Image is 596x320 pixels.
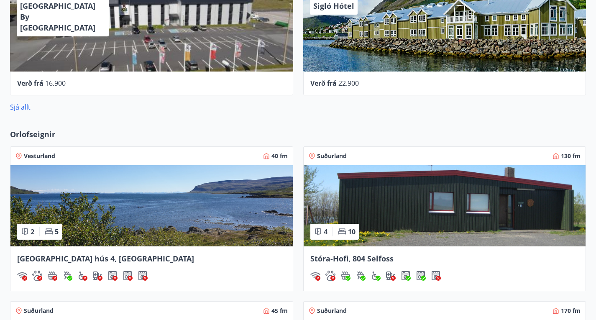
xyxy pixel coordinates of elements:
span: 10 [348,227,356,236]
img: pxcaIm5dSOV3FS4whs1soiYWTwFQvksT25a9J10C.svg [32,271,42,281]
img: hddCLTAnxqFUMr1fxmbGG8zWilo2syolR0f9UjPn.svg [138,271,148,281]
div: Þráðlaust net [310,271,320,281]
span: Verð frá [310,79,337,88]
div: Gasgrill [356,271,366,281]
div: Heitur pottur [340,271,350,281]
span: Suðurland [24,307,54,315]
div: Gæludýr [32,271,42,281]
img: 7hj2GulIrg6h11dFIpsIzg8Ak2vZaScVwTihwv8g.svg [123,271,133,281]
img: Paella dish [10,165,293,246]
div: Hleðslustöð fyrir rafbíla [92,271,102,281]
div: Hleðslustöð fyrir rafbíla [386,271,396,281]
img: ZXjrS3QKesehq6nQAPjaRuRTI364z8ohTALB4wBr.svg [356,271,366,281]
img: pxcaIm5dSOV3FS4whs1soiYWTwFQvksT25a9J10C.svg [325,271,335,281]
span: Suðurland [317,307,347,315]
img: HJRyFFsYp6qjeUYhR4dAD8CaCEsnIFYZ05miwXoh.svg [17,271,27,281]
img: 8IYIKVZQyRlUC6HQIIUSdjpPGRncJsz2RzLgWvp4.svg [77,271,87,281]
div: Aðgengi fyrir hjólastól [77,271,87,281]
span: Suðurland [317,152,347,160]
span: Orlofseignir [10,129,55,140]
span: 4 [324,227,327,236]
span: [GEOGRAPHIC_DATA] By [GEOGRAPHIC_DATA] [20,1,95,33]
a: Sjá allt [10,102,31,112]
div: Þvottavél [107,271,118,281]
img: 7hj2GulIrg6h11dFIpsIzg8Ak2vZaScVwTihwv8g.svg [416,271,426,281]
div: Uppþvottavél [416,271,426,281]
span: Stóra-Hofi, 804 Selfoss [310,253,394,264]
span: 130 fm [561,152,581,160]
div: Þurrkari [431,271,441,281]
span: 170 fm [561,307,581,315]
span: [GEOGRAPHIC_DATA] hús 4, [GEOGRAPHIC_DATA] [17,253,194,264]
div: Gasgrill [62,271,72,281]
span: 45 fm [271,307,288,315]
span: 16.900 [45,79,66,88]
span: 2 [31,227,34,236]
div: Gæludýr [325,271,335,281]
img: 8IYIKVZQyRlUC6HQIIUSdjpPGRncJsz2RzLgWvp4.svg [371,271,381,281]
div: Heitur pottur [47,271,57,281]
img: h89QDIuHlAdpqTriuIvuEWkTH976fOgBEOOeu1mi.svg [47,271,57,281]
img: hddCLTAnxqFUMr1fxmbGG8zWilo2syolR0f9UjPn.svg [431,271,441,281]
div: Þurrkari [138,271,148,281]
img: ZXjrS3QKesehq6nQAPjaRuRTI364z8ohTALB4wBr.svg [62,271,72,281]
div: Uppþvottavél [123,271,133,281]
img: h89QDIuHlAdpqTriuIvuEWkTH976fOgBEOOeu1mi.svg [340,271,350,281]
span: 40 fm [271,152,288,160]
span: Vesturland [24,152,55,160]
span: Sigló Hótel [313,1,354,11]
img: Paella dish [304,165,586,246]
span: 22.900 [338,79,359,88]
div: Þvottavél [401,271,411,281]
div: Þráðlaust net [17,271,27,281]
span: 5 [55,227,59,236]
img: nH7E6Gw2rvWFb8XaSdRp44dhkQaj4PJkOoRYItBQ.svg [386,271,396,281]
span: Verð frá [17,79,43,88]
img: nH7E6Gw2rvWFb8XaSdRp44dhkQaj4PJkOoRYItBQ.svg [92,271,102,281]
div: Aðgengi fyrir hjólastól [371,271,381,281]
img: Dl16BY4EX9PAW649lg1C3oBuIaAsR6QVDQBO2cTm.svg [401,271,411,281]
img: Dl16BY4EX9PAW649lg1C3oBuIaAsR6QVDQBO2cTm.svg [107,271,118,281]
img: HJRyFFsYp6qjeUYhR4dAD8CaCEsnIFYZ05miwXoh.svg [310,271,320,281]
